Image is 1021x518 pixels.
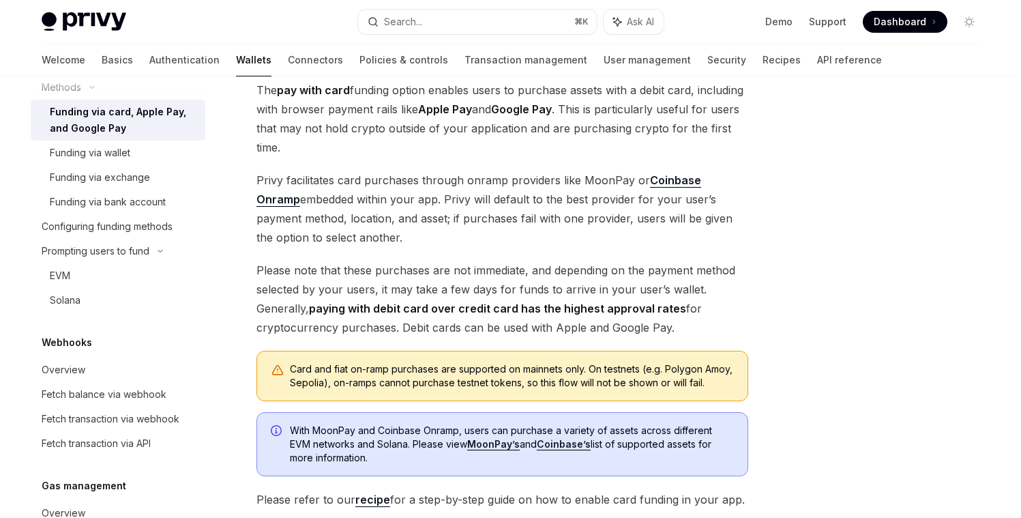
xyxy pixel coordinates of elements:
[491,102,552,116] strong: Google Pay
[42,478,126,494] h5: Gas management
[537,438,591,450] a: Coinbase’s
[271,425,284,439] svg: Info
[42,362,85,378] div: Overview
[627,15,654,29] span: Ask AI
[874,15,926,29] span: Dashboard
[50,145,130,161] div: Funding via wallet
[707,44,746,76] a: Security
[958,11,980,33] button: Toggle dark mode
[50,268,70,284] div: EVM
[42,44,85,76] a: Welcome
[256,171,748,247] span: Privy facilitates card purchases through onramp providers like MoonPay or embedded within your ap...
[809,15,846,29] a: Support
[31,358,205,382] a: Overview
[384,14,422,30] div: Search...
[149,44,220,76] a: Authentication
[290,362,734,390] div: Card and fiat on-ramp purchases are supported on mainnets only. On testnets (e.g. Polygon Amoy, S...
[256,261,748,337] span: Please note that these purchases are not immediate, and depending on the payment method selected ...
[256,490,748,509] span: Please refer to our for a step-by-step guide on how to enable card funding in your app.
[42,243,149,259] div: Prompting users to fund
[236,44,271,76] a: Wallets
[42,411,179,427] div: Fetch transaction via webhook
[31,263,205,288] a: EVM
[765,15,793,29] a: Demo
[102,44,133,76] a: Basics
[817,44,882,76] a: API reference
[31,407,205,431] a: Fetch transaction via webhook
[42,334,92,351] h5: Webhooks
[309,302,686,315] strong: paying with debit card over credit card has the highest approval rates
[288,44,343,76] a: Connectors
[50,169,150,186] div: Funding via exchange
[42,435,151,452] div: Fetch transaction via API
[31,100,205,141] a: Funding via card, Apple Pay, and Google Pay
[574,16,589,27] span: ⌘ K
[42,386,166,403] div: Fetch balance via webhook
[863,11,947,33] a: Dashboard
[31,214,205,239] a: Configuring funding methods
[464,44,587,76] a: Transaction management
[358,10,597,34] button: Search...⌘K
[31,382,205,407] a: Fetch balance via webhook
[42,218,173,235] div: Configuring funding methods
[50,104,197,136] div: Funding via card, Apple Pay, and Google Pay
[277,83,350,97] strong: pay with card
[359,44,448,76] a: Policies & controls
[31,431,205,456] a: Fetch transaction via API
[355,493,390,507] a: recipe
[42,12,126,31] img: light logo
[467,438,520,450] a: MoonPay’s
[50,194,166,210] div: Funding via bank account
[763,44,801,76] a: Recipes
[271,364,284,377] svg: Warning
[604,44,691,76] a: User management
[31,165,205,190] a: Funding via exchange
[50,292,80,308] div: Solana
[290,424,734,465] span: With MoonPay and Coinbase Onramp, users can purchase a variety of assets across different EVM net...
[604,10,664,34] button: Ask AI
[31,141,205,165] a: Funding via wallet
[31,288,205,313] a: Solana
[418,102,472,116] strong: Apple Pay
[31,190,205,214] a: Funding via bank account
[256,81,748,157] span: The funding option enables users to purchase assets with a debit card, including with browser pay...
